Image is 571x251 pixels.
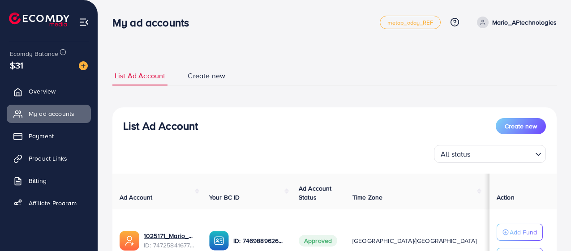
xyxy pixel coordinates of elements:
img: logo [9,13,69,26]
p: ID: 7469889626183073808 [233,235,284,246]
h3: My ad accounts [112,16,196,29]
iframe: Chat [533,211,564,244]
p: Mario_AFtechnologies [492,17,557,28]
span: Your BC ID [209,193,240,202]
img: image [79,61,88,70]
span: Time Zone [352,193,382,202]
span: All status [439,148,472,161]
span: metap_oday_REF [387,20,433,26]
p: Add Fund [510,227,537,238]
span: Ad Account [120,193,153,202]
img: menu [79,17,89,27]
a: Affiliate Program [7,194,91,212]
a: 1025171_Mario_AFtechnologies_1739846587682 [144,231,195,240]
img: ic-ba-acc.ded83a64.svg [209,231,229,251]
a: Product Links [7,149,91,167]
button: Add Fund [497,224,543,241]
div: Search for option [434,145,546,163]
a: Overview [7,82,91,100]
span: Affiliate Program [29,199,77,208]
span: Action [497,193,515,202]
span: ID: 7472584167742537745 [144,241,195,250]
span: List Ad Account [115,71,165,81]
span: Approved [299,235,337,247]
span: Ecomdy Balance [10,49,58,58]
a: Payment [7,127,91,145]
span: [GEOGRAPHIC_DATA]/[GEOGRAPHIC_DATA] [352,236,477,245]
span: Billing [29,176,47,185]
span: Overview [29,87,56,96]
a: Billing [7,172,91,190]
a: Mario_AFtechnologies [473,17,557,28]
h3: List Ad Account [123,119,198,132]
div: <span class='underline'>1025171_Mario_AFtechnologies_1739846587682</span></br>7472584167742537745 [144,231,195,250]
input: Search for option [473,146,532,161]
span: My ad accounts [29,109,74,118]
button: Create new [496,118,546,134]
span: Payment [29,132,54,140]
span: Create new [505,122,537,131]
span: $31 [10,59,23,72]
a: My ad accounts [7,105,91,123]
span: Ad Account Status [299,184,332,202]
a: metap_oday_REF [380,16,441,29]
img: ic-ads-acc.e4c84228.svg [120,231,139,251]
span: Create new [188,71,225,81]
span: Product Links [29,154,67,163]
